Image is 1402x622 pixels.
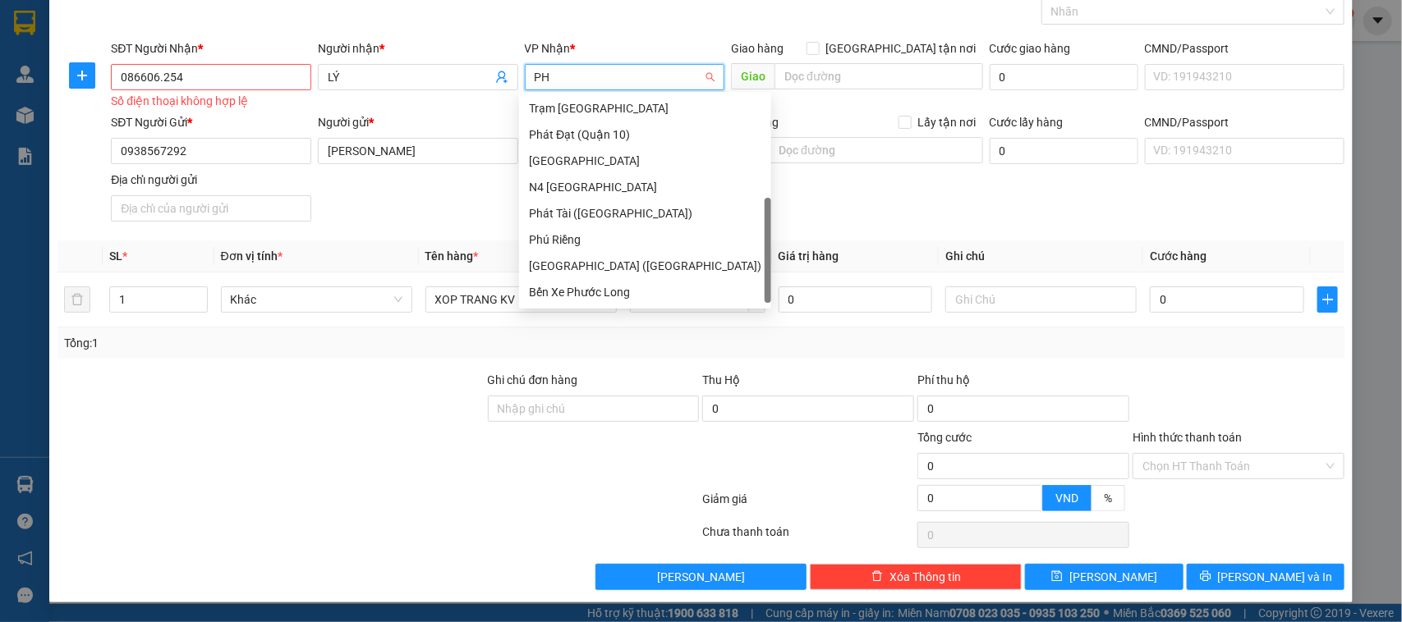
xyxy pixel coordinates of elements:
div: Bến Xe Phước Long [519,279,771,305]
span: Giao hàng [731,42,784,55]
div: Phát Tài ([GEOGRAPHIC_DATA]) [529,204,761,222]
div: Phát Đạt (Quận 10) [529,126,761,144]
div: Người nhận [318,39,518,57]
label: Ghi chú đơn hàng [488,373,578,386]
label: Cước giao hàng [990,42,1071,55]
span: Tổng cước [917,431,972,444]
div: Địa chỉ người gửi [111,171,311,189]
div: Phát Lộc (Bình Thạnh) [519,253,771,279]
span: Khác [231,287,402,312]
input: 0 [779,286,933,313]
span: [PERSON_NAME] và In [1218,568,1333,586]
div: Giảm giá [701,490,917,519]
span: VP Nhận [525,42,571,55]
span: Đơn vị tính [221,249,283,263]
div: Phú Riềng [529,231,761,249]
input: Dọc đường [775,63,983,89]
button: plus [69,62,95,89]
span: [PERSON_NAME] [657,568,745,586]
span: Thu Hộ [702,373,740,386]
div: [GEOGRAPHIC_DATA] [529,152,761,170]
button: plus [1317,286,1338,313]
input: Cước giao hàng [990,64,1138,90]
span: Giá trị hàng [779,249,839,263]
span: printer [1200,570,1211,583]
span: delete [871,570,883,583]
input: Cước lấy hàng [990,138,1138,164]
div: N4 Bình Phước [519,174,771,200]
span: % [1104,492,1112,505]
span: VND [1055,492,1078,505]
div: Phát Đạt (Quận 10) [519,121,771,148]
label: Cước lấy hàng [990,116,1064,129]
div: Tổng: 1 [64,334,542,352]
button: deleteXóa Thông tin [810,564,1022,590]
div: Trạm Phước Hòa [519,95,771,121]
div: SĐT Người Gửi [111,113,311,131]
span: Tên hàng [425,249,479,263]
span: Xóa Thông tin [889,568,961,586]
input: VD: Bàn, Ghế [425,286,617,313]
input: Địa chỉ của người gửi [111,195,311,222]
button: save[PERSON_NAME] [1025,564,1183,590]
span: SL [109,249,122,263]
span: [PERSON_NAME] [1069,568,1157,586]
div: Phú Riềng [519,226,771,253]
div: CMND/Passport [1145,39,1345,57]
span: plus [70,69,94,82]
button: printer[PERSON_NAME] và In [1187,564,1345,590]
div: Phát Tài (Quận 5) [519,200,771,226]
span: user-add [495,71,508,84]
div: Phú Giáo [519,148,771,174]
button: delete [64,286,90,313]
span: Giao [731,63,775,89]
div: Bến Xe Phước Long [529,283,761,301]
span: plus [1318,293,1337,306]
div: CMND/Passport [1145,113,1345,131]
div: SĐT Người Nhận [111,39,311,57]
div: Phí thu hộ [917,371,1129,396]
input: Dọc đường [769,137,983,163]
input: Ghi chú đơn hàng [488,396,700,422]
div: Số điện thoại không hợp lệ [111,92,311,111]
span: [GEOGRAPHIC_DATA] tận nơi [820,39,983,57]
th: Ghi chú [939,240,1143,272]
div: N4 [GEOGRAPHIC_DATA] [529,178,761,196]
span: save [1051,570,1063,583]
label: Hình thức thanh toán [1133,431,1242,444]
input: Ghi Chú [945,286,1137,313]
div: Chưa thanh toán [701,523,917,551]
button: [PERSON_NAME] [595,564,807,590]
div: [GEOGRAPHIC_DATA] ([GEOGRAPHIC_DATA]) [529,257,761,275]
span: Cước hàng [1150,249,1207,263]
span: Lấy tận nơi [912,113,983,131]
div: Trạm [GEOGRAPHIC_DATA] [529,99,761,117]
div: Người gửi [318,113,518,131]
